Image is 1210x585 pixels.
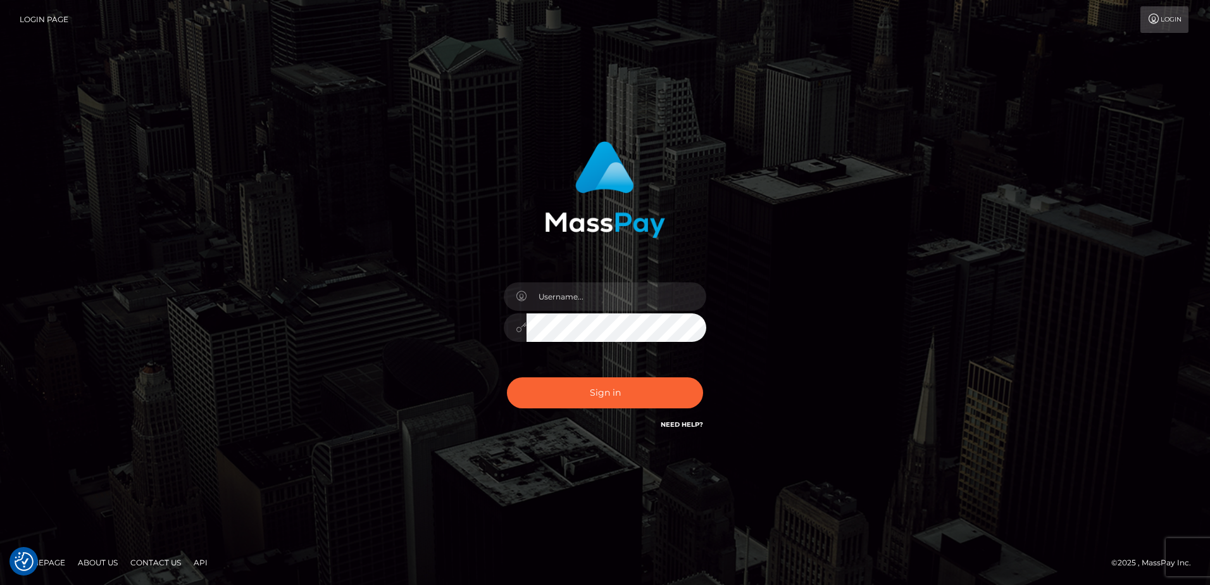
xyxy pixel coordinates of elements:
[15,552,34,571] img: Revisit consent button
[125,553,186,572] a: Contact Us
[15,552,34,571] button: Consent Preferences
[527,282,706,311] input: Username...
[1140,6,1188,33] a: Login
[20,6,68,33] a: Login Page
[661,420,703,429] a: Need Help?
[189,553,213,572] a: API
[14,553,70,572] a: Homepage
[545,141,665,238] img: MassPay Login
[73,553,123,572] a: About Us
[1111,556,1201,570] div: © 2025 , MassPay Inc.
[507,377,703,408] button: Sign in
